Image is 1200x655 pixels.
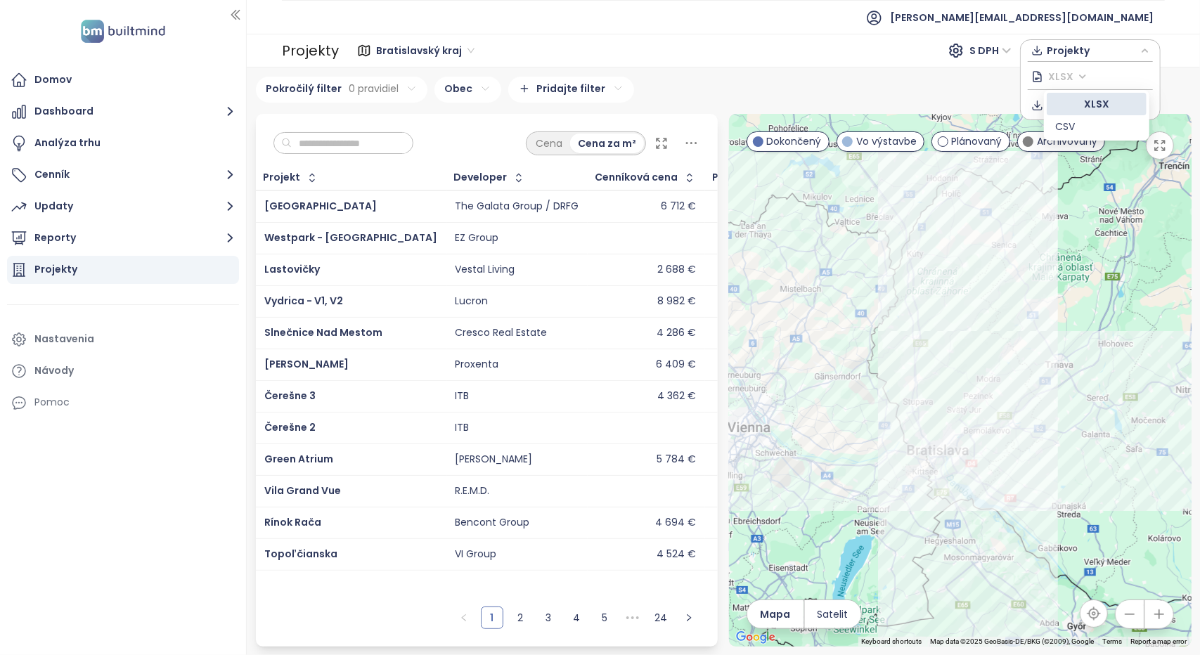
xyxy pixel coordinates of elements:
[657,453,696,466] div: 5 784 €
[7,325,239,354] a: Nastavenia
[455,327,547,339] div: Cresco Real Estate
[34,134,101,152] div: Analýza trhu
[678,607,700,629] button: right
[376,40,475,61] span: Bratislavský kraj
[264,199,377,213] a: [GEOGRAPHIC_DATA]
[856,134,917,149] span: Vo výstavbe
[264,294,343,308] span: Vydrica - V1, V2
[566,607,587,628] a: 4
[1131,637,1187,645] a: Report a map error
[1028,40,1153,61] div: button
[455,548,496,561] div: VI Group
[621,607,644,629] span: •••
[1037,134,1097,149] span: Archivovaný
[767,134,822,149] span: Dokončený
[1103,637,1123,645] a: Terms
[595,173,678,182] div: Cenníková cena
[565,607,588,629] li: 4
[455,295,488,308] div: Lucron
[510,607,531,628] a: 2
[455,517,529,529] div: Bencont Group
[34,330,94,348] div: Nastavenia
[890,1,1154,34] span: [PERSON_NAME][EMAIL_ADDRESS][DOMAIN_NAME]
[1047,40,1137,61] span: Projekty
[445,81,473,96] div: Obec
[733,628,779,647] img: Google
[7,161,239,189] button: Cenník
[455,390,469,403] div: ITB
[264,262,320,276] a: Lastovičky
[7,389,239,417] div: Pomoc
[460,614,468,622] span: left
[264,420,316,434] a: Čerešne 2
[685,614,693,622] span: right
[1055,119,1138,134] div: CSV
[538,607,559,628] a: 3
[509,607,531,629] li: 2
[761,607,791,622] span: Mapa
[508,77,634,103] div: Pridajte filter
[455,485,489,498] div: R.E.M.D.
[593,607,616,629] li: 5
[931,637,1095,645] span: Map data ©2025 GeoBasis-DE/BKG (©2009), Google
[528,134,570,153] div: Cena
[621,607,644,629] li: Nasledujúcich 5 strán
[77,17,169,46] img: logo
[650,607,671,628] a: 24
[264,173,301,182] div: Projekt
[282,37,339,65] div: Projekty
[455,453,532,466] div: [PERSON_NAME]
[264,357,349,371] span: [PERSON_NAME]
[264,389,316,403] span: Čerešne 3
[657,390,696,403] div: 4 362 €
[264,231,437,245] span: Westpark - [GEOGRAPHIC_DATA]
[1028,93,1153,116] button: Stiahnuť
[455,422,469,434] div: ITB
[455,358,498,371] div: Proxenta
[482,607,503,628] a: 1
[7,98,239,126] button: Dashboard
[454,173,508,182] div: Developer
[7,256,239,284] a: Projekty
[713,173,804,182] span: Predané jednotky
[805,600,861,628] button: Satelit
[570,134,644,153] div: Cena za m²
[1047,93,1147,115] div: XLSX
[1047,115,1147,138] div: CSV
[7,129,239,157] a: Analýza trhu
[34,71,72,89] div: Domov
[256,77,427,103] div: Pokročilý filter
[952,134,1002,149] span: Plánovaný
[264,325,382,339] a: Slnečnice Nad Mestom
[34,261,77,278] div: Projekty
[481,607,503,629] li: 1
[453,607,475,629] button: left
[7,224,239,252] button: Reporty
[7,66,239,94] a: Domov
[657,327,696,339] div: 4 286 €
[264,547,337,561] a: Topoľčianska
[455,232,498,245] div: EZ Group
[657,264,696,276] div: 2 688 €
[34,197,73,215] div: Updaty
[733,628,779,647] a: Open this area in Google Maps (opens a new window)
[7,193,239,221] button: Updaty
[747,600,804,628] button: Mapa
[34,362,74,380] div: Návody
[969,40,1012,61] span: S DPH
[455,200,579,213] div: The Galata Group / DRFG
[264,452,333,466] a: Green Atrium
[661,200,696,213] div: 6 712 €
[678,607,700,629] li: Nasledujúca strana
[264,515,321,529] a: Rínok Rača
[650,607,672,629] li: 24
[657,295,696,308] div: 8 982 €
[657,548,696,561] div: 4 524 €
